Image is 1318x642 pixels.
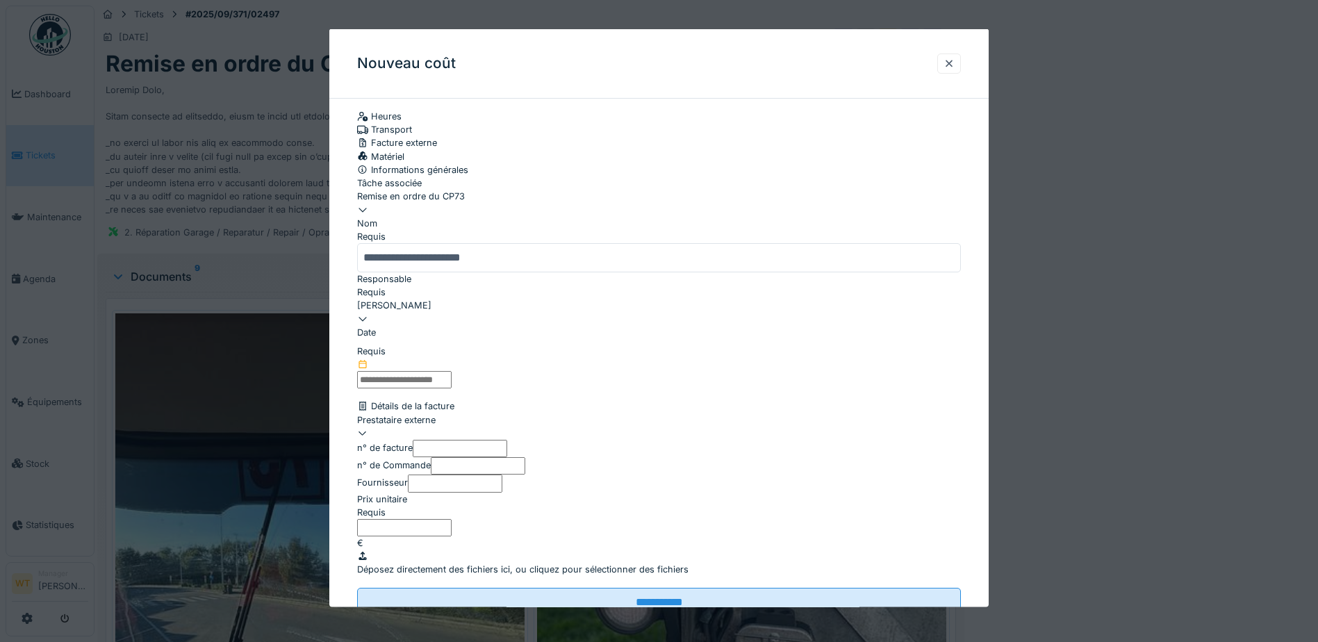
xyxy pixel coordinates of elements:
div: Matériel [357,149,961,163]
div: Remise en ordre du CP73 [357,190,961,203]
div: € [357,536,961,550]
label: n° de facture [357,441,413,454]
label: Prix unitaire [357,492,407,505]
label: Date [357,325,376,338]
div: Facture externe [357,136,961,149]
div: Requis [357,229,961,242]
div: Détails de la facture [357,400,961,413]
div: Requis [357,286,961,299]
label: Responsable [357,272,411,285]
div: Requis [357,344,452,357]
div: Requis [357,505,961,518]
div: [PERSON_NAME] [357,299,961,312]
label: Nom [357,216,377,229]
label: Prestataire externe [357,413,436,426]
div: Transport [357,123,961,136]
p: Déposez directement des fichiers ici, ou cliquez pour sélectionner des fichiers [357,563,961,576]
h3: Nouveau coût [357,55,456,72]
label: Fournisseur [357,476,408,489]
div: Heures [357,110,961,123]
div: Informations générales [357,163,961,176]
label: n° de Commande [357,459,431,472]
label: Tâche associée [357,176,422,190]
